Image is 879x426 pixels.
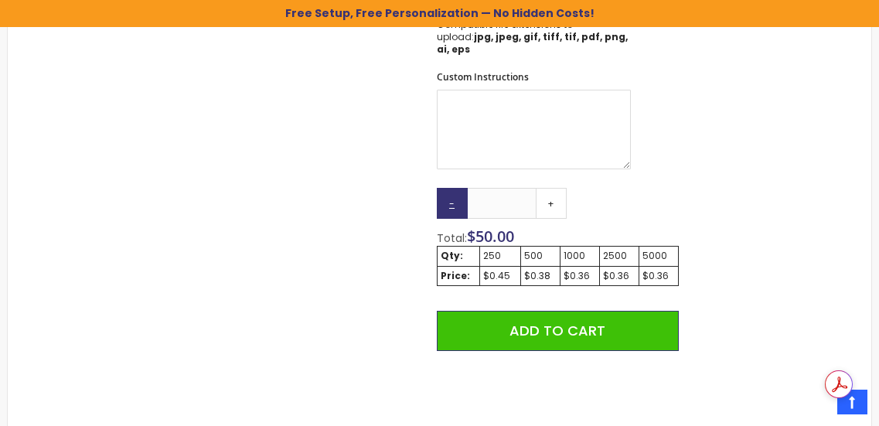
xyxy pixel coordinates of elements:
[642,270,675,282] div: $0.36
[642,250,675,262] div: 5000
[483,270,516,282] div: $0.45
[437,30,628,56] strong: jpg, jpeg, gif, tiff, tif, pdf, png, ai, eps
[441,249,463,262] strong: Qty:
[509,321,605,340] span: Add to Cart
[437,311,680,351] button: Add to Cart
[467,226,514,247] span: $
[437,70,529,83] span: Custom Instructions
[437,19,631,56] p: Compatible file extensions to upload:
[524,250,557,262] div: 500
[524,270,557,282] div: $0.38
[603,250,635,262] div: 2500
[483,250,516,262] div: 250
[441,269,470,282] strong: Price:
[475,226,514,247] span: 50.00
[603,270,635,282] div: $0.36
[751,384,879,426] iframe: Google Customer Reviews
[564,250,596,262] div: 1000
[536,188,567,219] a: +
[437,188,468,219] a: -
[437,230,467,246] span: Total:
[564,270,596,282] div: $0.36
